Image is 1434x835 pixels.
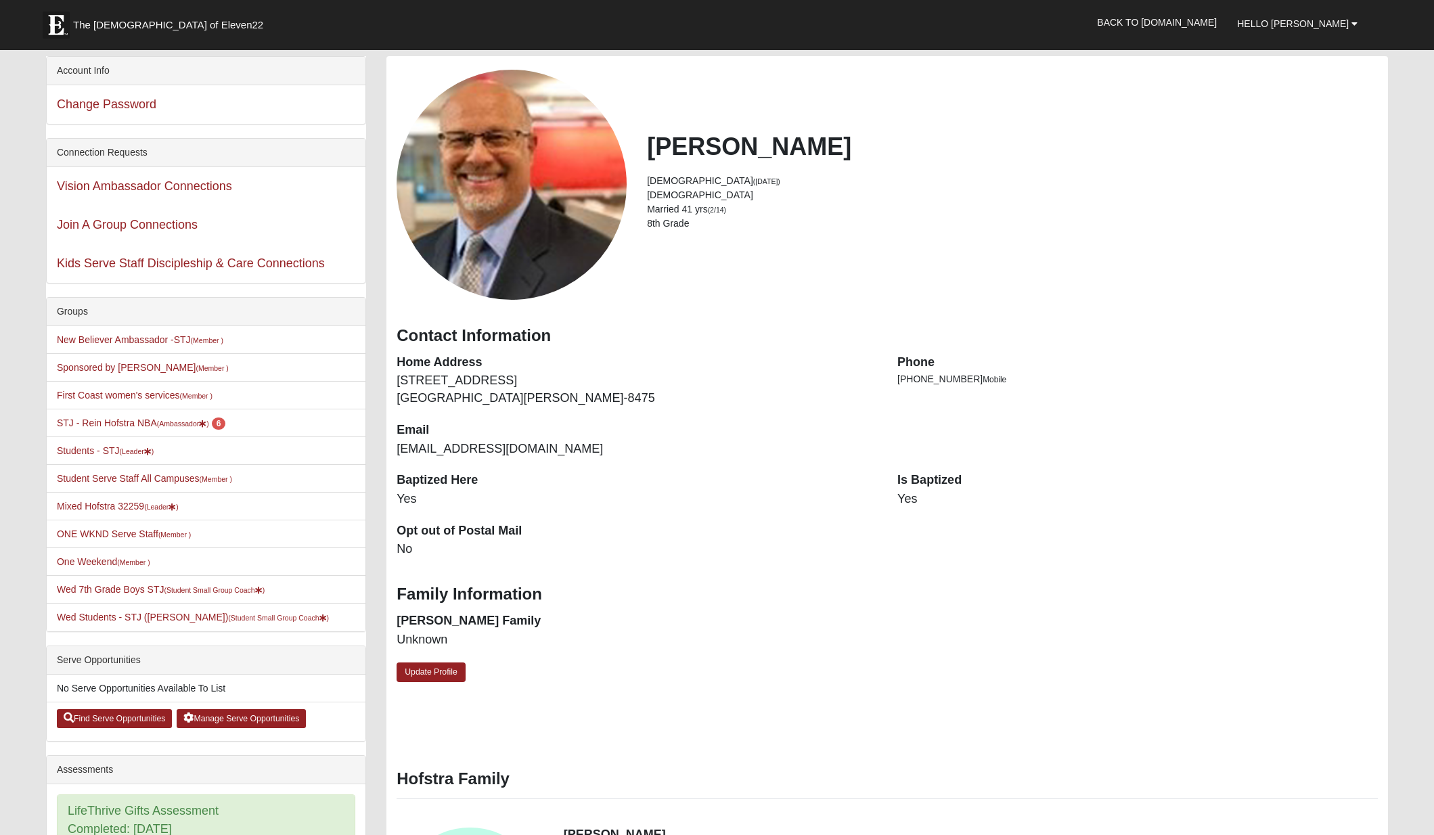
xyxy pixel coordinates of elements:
[1227,7,1368,41] a: Hello [PERSON_NAME]
[647,202,1378,217] li: Married 41 yrs
[47,298,365,326] div: Groups
[164,586,265,594] small: (Student Small Group Coach )
[57,528,191,539] a: ONE WKND Serve Staff(Member )
[117,558,150,566] small: (Member )
[57,256,325,270] a: Kids Serve Staff Discipleship & Care Connections
[212,417,226,430] span: number of pending members
[144,503,179,511] small: (Leader )
[647,188,1378,202] li: [DEMOGRAPHIC_DATA]
[47,675,365,702] li: No Serve Opportunities Available To List
[157,420,209,428] small: (Ambassador )
[57,97,156,111] a: Change Password
[397,472,877,489] dt: Baptized Here
[47,57,365,85] div: Account Info
[57,473,232,484] a: Student Serve Staff All Campuses(Member )
[228,614,329,622] small: (Student Small Group Coach )
[397,662,466,682] a: Update Profile
[57,501,179,512] a: Mixed Hofstra 32259(Leader)
[73,18,263,32] span: The [DEMOGRAPHIC_DATA] of Eleven22
[47,756,365,784] div: Assessments
[57,709,173,728] a: Find Serve Opportunities
[397,522,877,540] dt: Opt out of Postal Mail
[647,174,1378,188] li: [DEMOGRAPHIC_DATA]
[397,491,877,508] dd: Yes
[180,392,212,400] small: (Member )
[1087,5,1227,39] a: Back to [DOMAIN_NAME]
[397,372,877,407] dd: [STREET_ADDRESS] [GEOGRAPHIC_DATA][PERSON_NAME]-8475
[897,491,1378,508] dd: Yes
[753,177,780,185] small: ([DATE])
[57,362,229,373] a: Sponsored by [PERSON_NAME](Member )
[57,417,225,428] a: STJ - Rein Hofstra NBA(Ambassador) 6
[57,218,198,231] a: Join A Group Connections
[397,422,877,439] dt: Email
[47,646,365,675] div: Serve Opportunities
[200,475,232,483] small: (Member )
[57,334,223,345] a: New Believer Ambassador -STJ(Member )
[47,139,365,167] div: Connection Requests
[120,447,154,455] small: (Leader )
[397,585,1378,604] h3: Family Information
[397,769,1378,789] h3: Hofstra Family
[397,541,877,558] dd: No
[57,556,150,567] a: One Weekend(Member )
[57,179,232,193] a: Vision Ambassador Connections
[158,531,191,539] small: (Member )
[43,12,70,39] img: Eleven22 logo
[36,5,307,39] a: The [DEMOGRAPHIC_DATA] of Eleven22
[57,445,154,456] a: Students - STJ(Leader)
[647,217,1378,231] li: 8th Grade
[397,70,627,300] a: View Fullsize Photo
[897,354,1378,371] dt: Phone
[647,132,1378,161] h2: [PERSON_NAME]
[57,584,265,595] a: Wed 7th Grade Boys STJ(Student Small Group Coach)
[397,441,877,458] dd: [EMAIL_ADDRESS][DOMAIN_NAME]
[57,390,212,401] a: First Coast women's services(Member )
[57,612,329,623] a: Wed Students - STJ ([PERSON_NAME])(Student Small Group Coach)
[397,612,877,630] dt: [PERSON_NAME] Family
[397,326,1378,346] h3: Contact Information
[397,631,877,649] dd: Unknown
[983,375,1006,384] span: Mobile
[397,354,877,371] dt: Home Address
[1237,18,1349,29] span: Hello [PERSON_NAME]
[897,472,1378,489] dt: Is Baptized
[897,372,1378,386] li: [PHONE_NUMBER]
[191,336,223,344] small: (Member )
[196,364,228,372] small: (Member )
[708,206,726,214] small: (2/14)
[177,709,306,728] a: Manage Serve Opportunities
